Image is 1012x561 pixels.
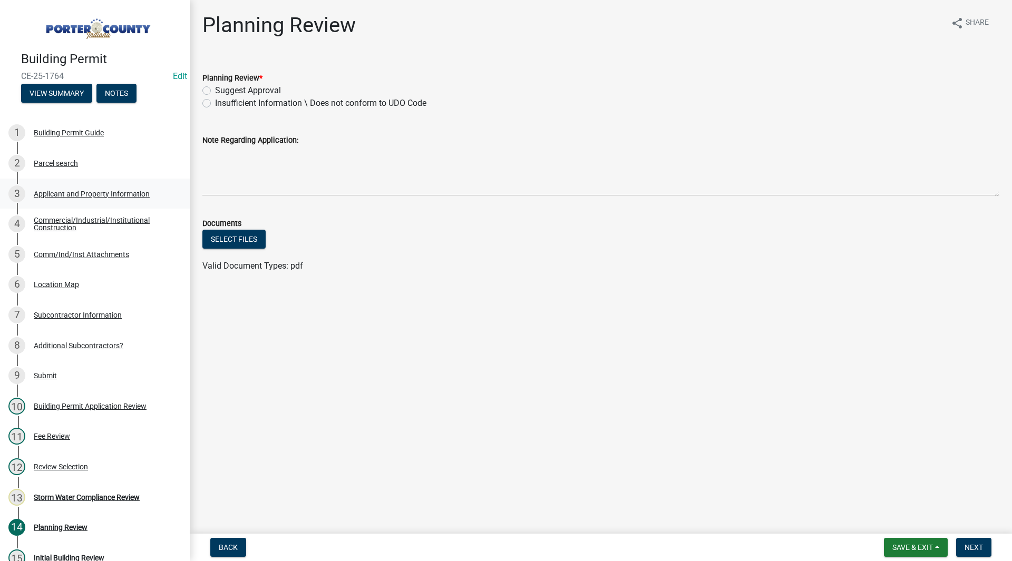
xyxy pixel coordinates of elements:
[210,538,246,557] button: Back
[8,519,25,536] div: 14
[202,261,303,271] span: Valid Document Types: pdf
[215,84,281,97] label: Suggest Approval
[21,90,92,98] wm-modal-confirm: Summary
[34,216,173,231] div: Commercial/Industrial/Institutional Construction
[21,11,173,41] img: Porter County, Indiana
[173,71,187,81] a: Edit
[34,432,70,440] div: Fee Review
[34,372,57,379] div: Submit
[96,84,137,103] button: Notes
[34,129,104,136] div: Building Permit Guide
[965,543,983,552] span: Next
[8,398,25,415] div: 10
[892,543,933,552] span: Save & Exit
[21,84,92,103] button: View Summary
[34,160,78,167] div: Parcel search
[215,97,426,110] label: Insufficient Information \ Does not conform to UDO Code
[966,17,989,29] span: Share
[202,220,241,228] label: Documents
[8,458,25,475] div: 12
[21,52,181,67] h4: Building Permit
[8,276,25,293] div: 6
[8,428,25,445] div: 11
[8,367,25,384] div: 9
[96,90,137,98] wm-modal-confirm: Notes
[8,124,25,141] div: 1
[34,190,150,198] div: Applicant and Property Information
[34,251,129,258] div: Comm/Ind/Inst Attachments
[34,311,122,319] div: Subcontractor Information
[884,538,948,557] button: Save & Exit
[34,402,147,410] div: Building Permit Application Review
[34,494,140,501] div: Storm Water Compliance Review
[8,155,25,172] div: 2
[34,524,87,531] div: Planning Review
[21,71,169,81] span: CE-25-1764
[942,13,997,33] button: shareShare
[202,13,356,38] h1: Planning Review
[8,185,25,202] div: 3
[34,342,123,349] div: Additional Subcontractors?
[34,463,88,470] div: Review Selection
[8,307,25,323] div: 7
[202,137,298,144] label: Note Regarding Application:
[8,215,25,232] div: 4
[219,543,238,552] span: Back
[8,337,25,354] div: 8
[173,71,187,81] wm-modal-confirm: Edit Application Number
[202,75,262,82] label: Planning Review
[34,281,79,288] div: Location Map
[951,17,964,29] i: share
[202,230,266,249] button: Select files
[8,246,25,263] div: 5
[8,489,25,506] div: 13
[956,538,991,557] button: Next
